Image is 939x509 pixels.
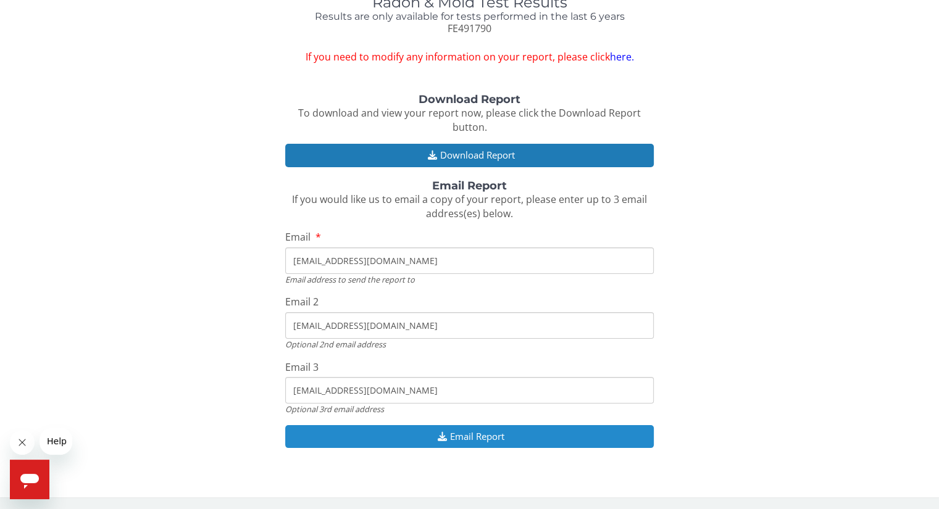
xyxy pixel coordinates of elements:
[285,230,311,244] span: Email
[285,339,653,350] div: Optional 2nd email address
[10,460,49,499] iframe: Button to launch messaging window
[285,50,653,64] span: If you need to modify any information on your report, please click
[285,425,653,448] button: Email Report
[419,93,520,106] strong: Download Report
[448,22,491,35] span: FE491790
[285,144,653,167] button: Download Report
[285,295,319,308] span: Email 2
[432,179,507,192] strong: Email Report
[609,50,633,64] a: here.
[285,403,653,415] div: Optional 3rd email address
[40,428,72,455] iframe: Message from company
[285,360,319,374] span: Email 3
[298,106,641,134] span: To download and view your report now, please click the Download Report button.
[285,11,653,22] h4: Results are only available for tests performed in the last 6 years
[10,430,35,455] iframe: Close message
[285,274,653,285] div: Email address to send the report to
[292,192,647,220] span: If you would like us to email a copy of your report, please enter up to 3 email address(es) below.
